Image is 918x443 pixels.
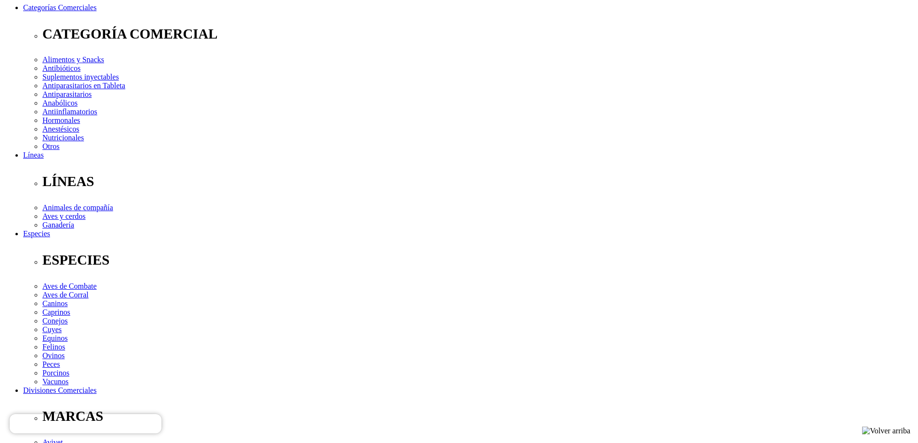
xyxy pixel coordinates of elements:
[23,3,96,12] a: Categorías Comerciales
[42,203,113,212] a: Animales de compañía
[42,317,67,325] a: Conejos
[42,308,70,316] a: Caprinos
[42,73,119,81] a: Suplementos inyectables
[42,221,74,229] a: Ganadería
[42,125,79,133] a: Anestésicos
[23,386,96,394] a: Divisiones Comerciales
[42,90,92,98] a: Antiparasitarios
[42,99,78,107] a: Anabólicos
[42,360,60,368] a: Peces
[42,116,80,124] a: Hormonales
[42,351,65,360] a: Ovinos
[42,55,104,64] a: Alimentos y Snacks
[42,299,67,308] a: Caninos
[10,414,161,433] iframe: Brevo live chat
[42,81,125,90] a: Antiparasitarios en Tableta
[42,107,97,116] a: Antiinflamatorios
[862,427,910,435] img: Volver arriba
[42,282,97,290] a: Aves de Combate
[42,369,69,377] a: Porcinos
[42,64,80,72] a: Antibióticos
[42,334,67,342] a: Equinos
[42,212,85,220] a: Aves y cerdos
[42,377,68,386] a: Vacunos
[42,291,89,299] a: Aves de Corral
[42,343,65,351] a: Felinos
[42,142,60,150] a: Otros
[42,408,914,424] p: MARCAS
[42,134,84,142] a: Nutricionales
[42,325,62,334] a: Cuyes
[42,252,914,268] p: ESPECIES
[23,229,50,238] a: Especies
[42,174,914,189] p: LÍNEAS
[23,151,44,159] a: Líneas
[42,26,914,42] p: CATEGORÍA COMERCIAL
